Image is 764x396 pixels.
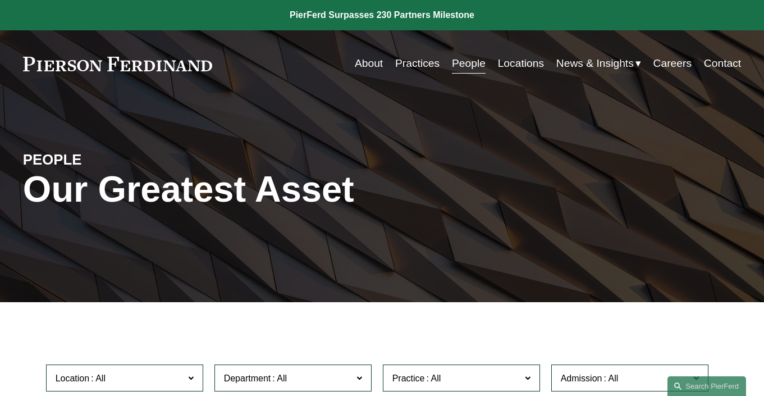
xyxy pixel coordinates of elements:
[498,53,544,75] a: Locations
[23,169,502,210] h1: Our Greatest Asset
[704,53,741,75] a: Contact
[556,54,634,74] span: News & Insights
[56,374,90,383] span: Location
[561,374,602,383] span: Admission
[667,376,746,396] a: Search this site
[224,374,271,383] span: Department
[452,53,486,75] a: People
[23,151,203,169] h4: PEOPLE
[653,53,692,75] a: Careers
[395,53,440,75] a: Practices
[392,374,425,383] span: Practice
[556,53,641,75] a: folder dropdown
[355,53,383,75] a: About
